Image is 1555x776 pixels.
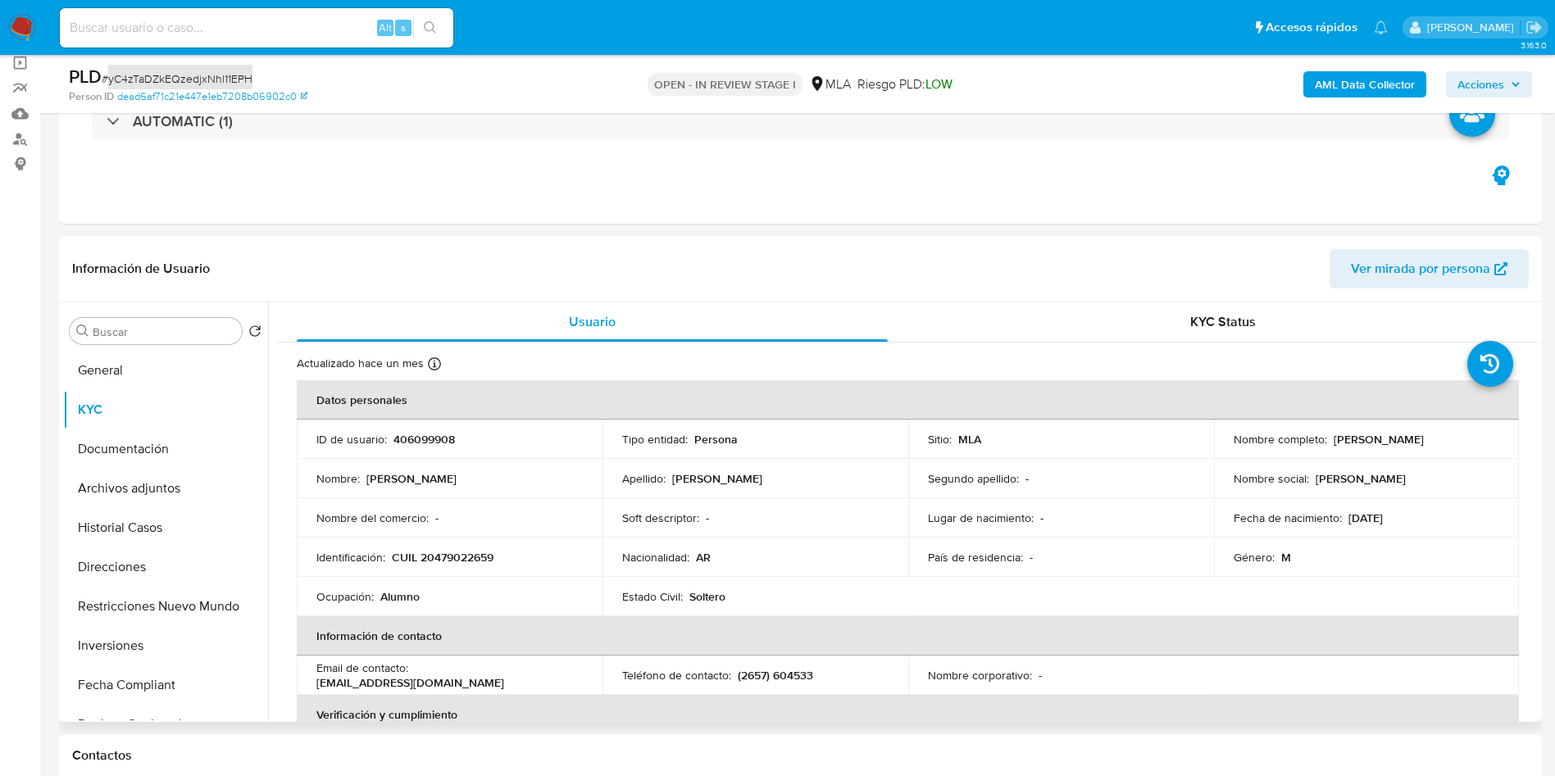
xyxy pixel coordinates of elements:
[1316,471,1406,486] p: [PERSON_NAME]
[1281,550,1291,565] p: M
[928,471,1019,486] p: Segundo apellido :
[297,356,424,371] p: Actualizado hace un mes
[63,705,268,744] button: Devices Geolocation
[1025,471,1029,486] p: -
[1040,511,1043,525] p: -
[1374,20,1388,34] a: Notificaciones
[1303,71,1426,98] button: AML Data Collector
[63,508,268,547] button: Historial Casos
[1234,511,1342,525] p: Fecha de nacimiento :
[117,89,307,104] a: dead6af71c21e447e1eb7208b06902c0
[857,75,953,93] span: Riesgo PLD:
[72,261,210,277] h1: Información de Usuario
[1446,71,1532,98] button: Acciones
[366,471,457,486] p: [PERSON_NAME]
[63,469,268,508] button: Archivos adjuntos
[1457,71,1504,98] span: Acciones
[738,668,813,683] p: (2657) 604533
[63,547,268,587] button: Direcciones
[69,89,114,104] b: Person ID
[622,668,731,683] p: Teléfono de contacto :
[706,511,709,525] p: -
[1030,550,1033,565] p: -
[316,511,429,525] p: Nombre del comercio :
[925,75,953,93] span: LOW
[1266,19,1357,36] span: Accesos rápidos
[928,550,1023,565] p: País de residencia :
[316,675,504,690] p: [EMAIL_ADDRESS][DOMAIN_NAME]
[622,432,688,447] p: Tipo entidad :
[622,511,699,525] p: Soft descriptor :
[92,102,1509,140] div: AUTOMATIC (1)
[958,432,981,447] p: MLA
[622,550,689,565] p: Nacionalidad :
[1348,511,1383,525] p: [DATE]
[928,511,1034,525] p: Lugar de nacimiento :
[1521,39,1547,52] span: 3.163.0
[928,668,1032,683] p: Nombre corporativo :
[93,324,235,339] input: Buscar
[316,432,387,447] p: ID de usuario :
[1525,19,1543,36] a: Salir
[1427,20,1520,35] p: mariaeugenia.sanchez@mercadolibre.com
[401,20,406,35] span: s
[316,550,385,565] p: Identificación :
[63,587,268,626] button: Restricciones Nuevo Mundo
[76,324,89,338] button: Buscar
[60,17,453,39] input: Buscar usuario o caso...
[435,511,439,525] p: -
[622,589,683,604] p: Estado Civil :
[569,312,616,331] span: Usuario
[63,390,268,429] button: KYC
[133,112,233,130] h3: AUTOMATIC (1)
[1330,249,1529,288] button: Ver mirada por persona
[379,20,392,35] span: Alt
[648,73,803,96] p: OPEN - IN REVIEW STAGE I
[393,432,455,447] p: 406099908
[1039,668,1042,683] p: -
[392,550,493,565] p: CUIL 20479022659
[1234,471,1309,486] p: Nombre social :
[1234,550,1275,565] p: Género :
[63,665,268,705] button: Fecha Compliant
[380,589,420,604] p: Alumno
[694,432,738,447] p: Persona
[248,324,261,343] button: Volver al orden por defecto
[69,63,102,89] b: PLD
[63,626,268,665] button: Inversiones
[316,471,360,486] p: Nombre :
[1190,312,1256,331] span: KYC Status
[102,70,252,87] span: # yC4zTaDZkEQzedjxNhl11EPH
[1315,71,1415,98] b: AML Data Collector
[1234,432,1327,447] p: Nombre completo :
[696,550,711,565] p: AR
[297,616,1519,656] th: Información de contacto
[689,589,725,604] p: Soltero
[413,16,447,39] button: search-icon
[72,747,1529,764] h1: Contactos
[297,695,1519,734] th: Verificación y cumplimiento
[809,75,851,93] div: MLA
[316,589,374,604] p: Ocupación :
[928,432,952,447] p: Sitio :
[622,471,666,486] p: Apellido :
[1334,432,1424,447] p: [PERSON_NAME]
[316,660,408,675] p: Email de contacto :
[63,429,268,469] button: Documentación
[63,351,268,390] button: General
[297,380,1519,420] th: Datos personales
[672,471,762,486] p: [PERSON_NAME]
[1351,249,1490,288] span: Ver mirada por persona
